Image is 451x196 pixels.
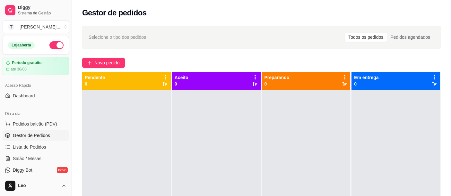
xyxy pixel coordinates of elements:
span: Diggy [18,5,66,11]
button: Alterar Status [49,41,64,49]
div: Dia a dia [3,109,69,119]
a: Diggy Botnovo [3,165,69,175]
p: Pendente [85,74,105,81]
p: Aceito [175,74,188,81]
button: Pedidos balcão (PDV) [3,119,69,129]
span: Gestor de Pedidos [13,132,50,139]
a: Salão / Mesas [3,153,69,164]
span: Diggy Bot [13,167,32,173]
span: Dashboard [13,93,35,99]
span: Pedidos balcão (PDV) [13,121,57,127]
span: Selecione o tipo dos pedidos [89,34,146,41]
div: [PERSON_NAME] ... [20,24,60,30]
span: Lista de Pedidos [13,144,46,150]
a: Período gratuitoaté 30/08 [3,57,69,75]
span: Novo pedido [94,59,120,66]
a: Dashboard [3,91,69,101]
h2: Gestor de pedidos [82,8,147,18]
p: 0 [354,81,378,87]
div: Pedidos agendados [387,33,434,42]
span: T [8,24,14,30]
div: Todos os pedidos [345,33,387,42]
button: Novo pedido [82,58,125,68]
span: Salão / Mesas [13,155,41,162]
a: Gestor de Pedidos [3,130,69,141]
p: 0 [85,81,105,87]
span: Leo [18,183,59,189]
a: DiggySistema de Gestão [3,3,69,18]
button: Select a team [3,20,69,33]
article: Período gratuito [12,61,42,65]
p: 0 [175,81,188,87]
p: Em entrega [354,74,378,81]
p: 0 [265,81,290,87]
article: até 30/08 [11,67,27,72]
p: Preparando [265,74,290,81]
div: Loja aberta [8,42,35,49]
button: Leo [3,178,69,193]
a: Lista de Pedidos [3,142,69,152]
span: plus [87,61,92,65]
span: Sistema de Gestão [18,11,66,16]
div: Acesso Rápido [3,80,69,91]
